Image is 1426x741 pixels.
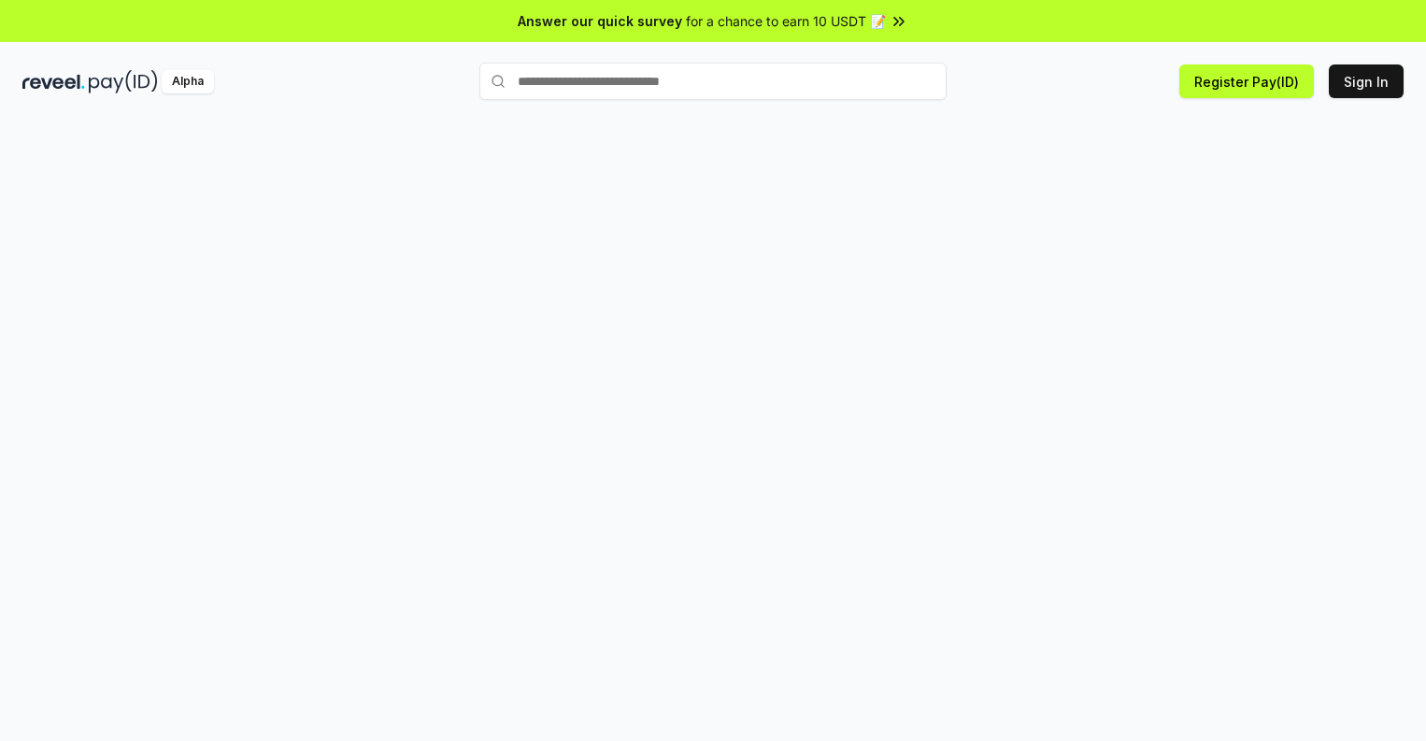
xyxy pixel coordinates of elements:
[1329,64,1404,98] button: Sign In
[22,70,85,93] img: reveel_dark
[686,11,886,31] span: for a chance to earn 10 USDT 📝
[89,70,158,93] img: pay_id
[1179,64,1314,98] button: Register Pay(ID)
[162,70,214,93] div: Alpha
[518,11,682,31] span: Answer our quick survey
